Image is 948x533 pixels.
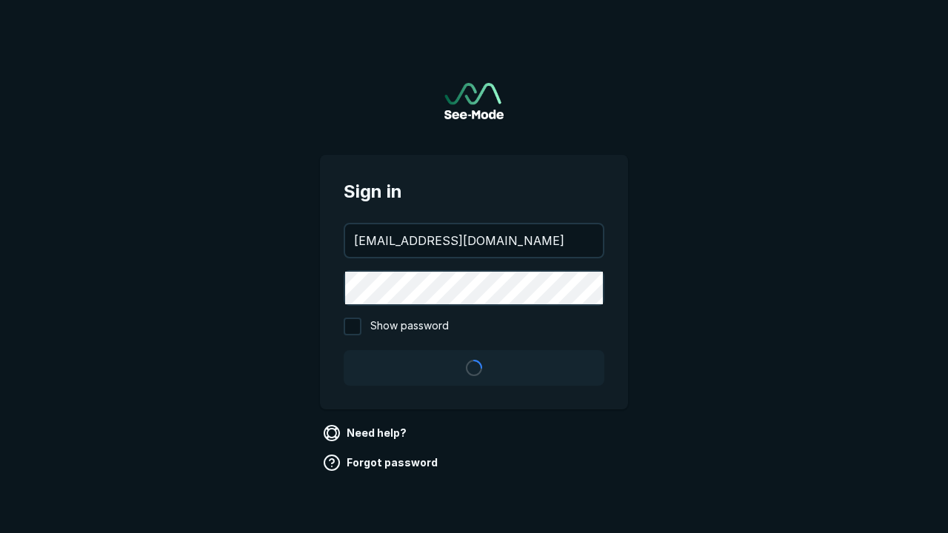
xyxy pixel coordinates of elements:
a: Go to sign in [444,83,504,119]
a: Need help? [320,421,413,445]
span: Show password [370,318,449,335]
input: your@email.com [345,224,603,257]
span: Sign in [344,178,604,205]
img: See-Mode Logo [444,83,504,119]
a: Forgot password [320,451,444,475]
